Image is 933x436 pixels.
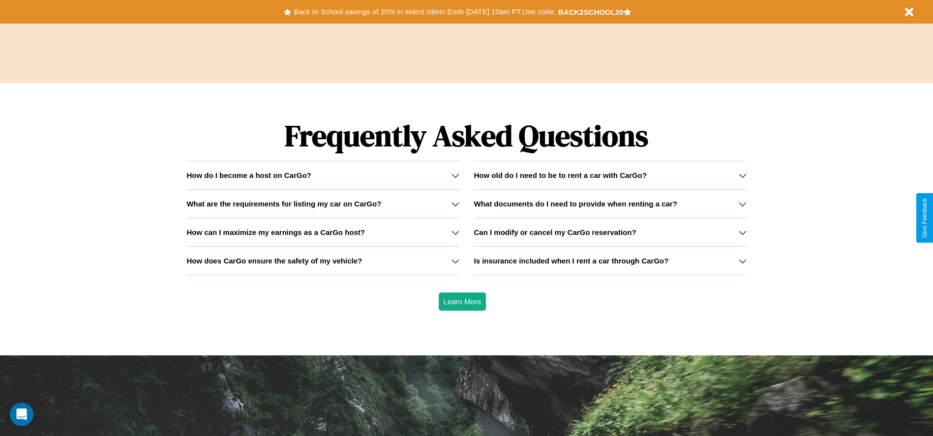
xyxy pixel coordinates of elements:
[186,171,311,179] h3: How do I become a host on CarGo?
[474,200,677,208] h3: What documents do I need to provide when renting a car?
[474,257,669,265] h3: Is insurance included when I rent a car through CarGo?
[186,111,746,161] h1: Frequently Asked Questions
[291,5,558,19] button: Back to School savings of 20% in select cities! Ends [DATE] 10am PT.Use code:
[186,257,362,265] h3: How does CarGo ensure the safety of my vehicle?
[186,200,381,208] h3: What are the requirements for listing my car on CarGo?
[10,403,33,426] div: Open Intercom Messenger
[186,228,365,236] h3: How can I maximize my earnings as a CarGo host?
[474,228,636,236] h3: Can I modify or cancel my CarGo reservation?
[474,171,647,179] h3: How old do I need to be to rent a car with CarGo?
[439,292,486,311] button: Learn More
[921,198,928,238] div: Give Feedback
[558,8,624,16] b: BACK2SCHOOL20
